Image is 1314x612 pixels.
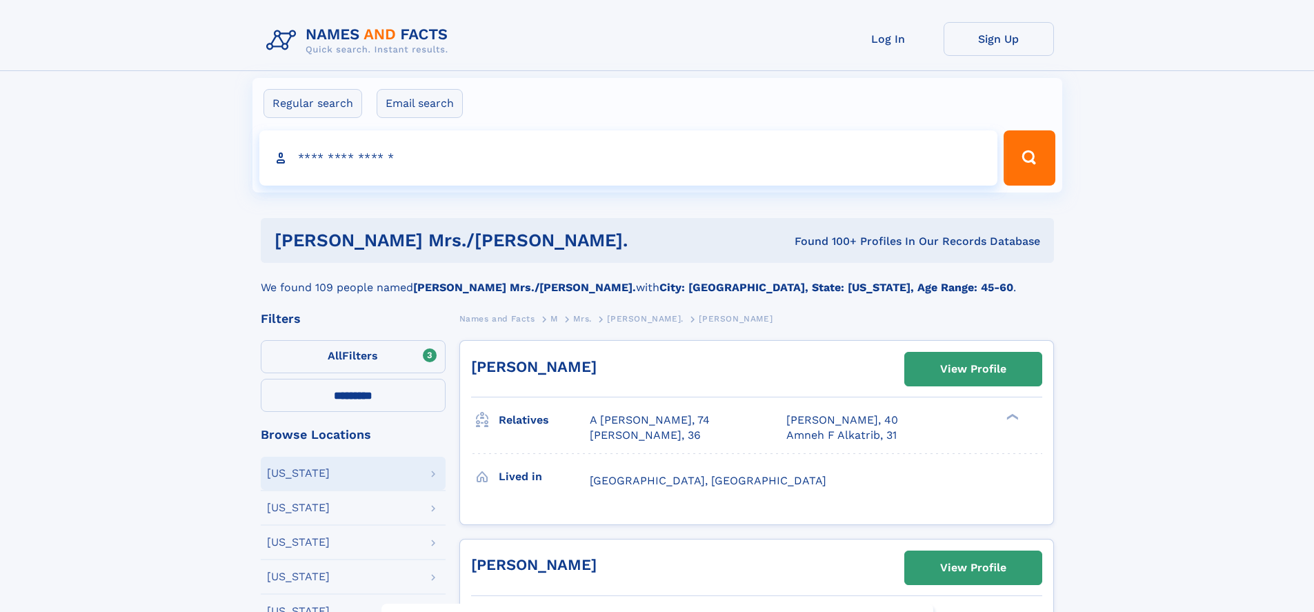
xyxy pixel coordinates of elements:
span: M [550,314,558,324]
a: View Profile [905,551,1042,584]
b: City: [GEOGRAPHIC_DATA], State: [US_STATE], Age Range: 45-60 [659,281,1013,294]
a: Log In [833,22,944,56]
span: [PERSON_NAME] [699,314,773,324]
div: [US_STATE] [267,502,330,513]
div: Found 100+ Profiles In Our Records Database [711,234,1040,249]
b: [PERSON_NAME] Mrs./[PERSON_NAME]. [413,281,636,294]
a: [PERSON_NAME], 40 [786,413,898,428]
h3: Lived in [499,465,590,488]
a: M [550,310,558,327]
span: Mrs. [573,314,591,324]
div: ❯ [1003,413,1019,422]
h1: [PERSON_NAME] mrs./[PERSON_NAME]. [275,232,711,249]
label: Email search [377,89,463,118]
span: [GEOGRAPHIC_DATA], [GEOGRAPHIC_DATA] [590,474,826,487]
h3: Relatives [499,408,590,432]
div: [US_STATE] [267,468,330,479]
div: [US_STATE] [267,571,330,582]
a: Sign Up [944,22,1054,56]
div: View Profile [940,353,1006,385]
span: [PERSON_NAME]. [607,314,683,324]
a: Mrs. [573,310,591,327]
a: [PERSON_NAME]. [607,310,683,327]
div: We found 109 people named with . [261,263,1054,296]
a: [PERSON_NAME] [471,556,597,573]
a: View Profile [905,353,1042,386]
a: Names and Facts [459,310,535,327]
label: Regular search [263,89,362,118]
div: View Profile [940,552,1006,584]
a: [PERSON_NAME], 36 [590,428,701,443]
label: Filters [261,340,446,373]
img: Logo Names and Facts [261,22,459,59]
a: Amneh F Alkatrib, 31 [786,428,897,443]
div: [US_STATE] [267,537,330,548]
div: Filters [261,313,446,325]
input: search input [259,130,998,186]
a: [PERSON_NAME] [471,358,597,375]
span: All [328,349,342,362]
div: Browse Locations [261,428,446,441]
button: Search Button [1004,130,1055,186]
a: A [PERSON_NAME], 74 [590,413,710,428]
